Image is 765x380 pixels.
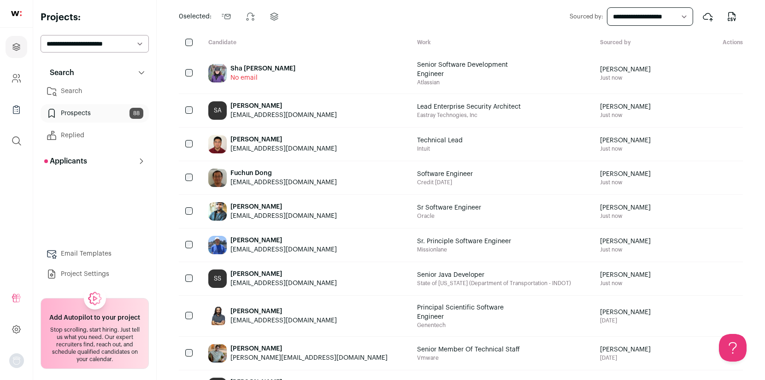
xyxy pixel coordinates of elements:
[600,203,651,212] span: [PERSON_NAME]
[129,108,143,119] span: 88
[600,179,651,186] span: Just now
[208,344,227,362] img: fea55bde197e2b5ef45cf2e361758916410edae91c94c0b4a6f25d3b67b70576.jpg
[230,269,337,279] div: [PERSON_NAME]
[230,279,337,288] div: [EMAIL_ADDRESS][DOMAIN_NAME]
[208,236,227,254] img: aa38dbdbbd6c2e5ec6a3679774a29501d039475d5223e0a58295acab5e985556
[6,36,27,58] a: Projects
[41,104,149,123] a: Prospects88
[417,246,511,253] span: Missionlane
[417,79,528,86] span: Atlassian
[41,245,149,263] a: Email Templates
[230,73,295,82] div: No email
[417,111,521,119] span: Eastray Technogies, Inc
[208,202,227,221] img: a0318cad0796d50ee41d2e4689585c9fb9d58dcab1dfe9380b857a73f771778b.jpg
[230,169,337,178] div: Fuchun Dong
[230,307,337,316] div: [PERSON_NAME]
[673,39,743,47] div: Actions
[417,102,521,111] span: Lead Enterprise Security Architect
[49,313,140,322] h2: Add Autopilot to your project
[179,12,212,21] span: selected:
[208,135,227,153] img: d9712e11891e18b842caf1cad8848c9076a788f62efd3c33f98b7519490f8406
[6,99,27,121] a: Company Lists
[719,334,747,362] iframe: Help Scout Beacon - Open
[417,212,481,220] span: Oracle
[9,353,24,368] img: nopic.png
[600,308,651,317] span: [PERSON_NAME]
[570,13,603,20] label: Sourced by:
[230,202,337,211] div: [PERSON_NAME]
[6,67,27,89] a: Company and ATS Settings
[600,317,651,324] span: [DATE]
[208,269,227,288] div: SS
[201,39,410,47] div: Candidate
[600,280,651,287] span: Just now
[417,60,528,79] span: Senior Software Development Engineer
[410,39,593,47] div: Work
[9,353,24,368] button: Open dropdown
[600,136,651,145] span: [PERSON_NAME]
[230,111,337,120] div: [EMAIL_ADDRESS][DOMAIN_NAME]
[417,322,528,329] span: Genentech
[44,156,87,167] p: Applicants
[230,144,337,153] div: [EMAIL_ADDRESS][DOMAIN_NAME]
[41,64,149,82] button: Search
[208,169,227,187] img: 60cb5e62156aa4824a0d9b298aa3187a78c949104e02cd6508ddbb7772a65470
[230,64,295,73] div: Sha [PERSON_NAME]
[230,344,388,353] div: [PERSON_NAME]
[417,179,473,186] span: Credit [DATE]
[41,126,149,145] a: Replied
[600,237,651,246] span: [PERSON_NAME]
[600,354,651,362] span: [DATE]
[230,135,337,144] div: [PERSON_NAME]
[230,245,337,254] div: [EMAIL_ADDRESS][DOMAIN_NAME]
[417,280,571,287] span: State of [US_STATE] (Department of Transportation - INDOT)
[417,345,520,354] span: Senior Member Of Technical Staff
[41,11,149,24] h2: Projects:
[208,307,227,325] img: 0650f1755b1601c0940f27d546d53e56063f2daf3d5708d6b24ea3f65b60c3d9.jpg
[41,298,149,369] a: Add Autopilot to your project Stop scrolling, start hiring. Just tell us what you need. Our exper...
[47,326,143,363] div: Stop scrolling, start hiring. Just tell us what you need. Our expert recruiters find, reach out, ...
[230,316,337,325] div: [EMAIL_ADDRESS][DOMAIN_NAME]
[41,82,149,100] a: Search
[417,203,481,212] span: Sr Software Engineer
[230,236,337,245] div: [PERSON_NAME]
[600,111,651,119] span: Just now
[417,136,463,145] span: Technical Lead
[11,11,22,16] img: wellfound-shorthand-0d5821cbd27db2630d0214b213865d53afaa358527fdda9d0ea32b1df1b89c2c.svg
[417,145,463,152] span: Intuit
[417,170,473,179] span: Software Engineer
[417,237,511,246] span: Sr. Principle Software Engineer
[41,265,149,283] a: Project Settings
[230,211,337,221] div: [EMAIL_ADDRESS][DOMAIN_NAME]
[721,6,743,28] button: Export to CSV
[230,178,337,187] div: [EMAIL_ADDRESS][DOMAIN_NAME]
[44,67,74,78] p: Search
[593,39,673,47] div: Sourced by
[697,6,719,28] button: Export to ATS
[230,101,337,111] div: [PERSON_NAME]
[600,145,651,152] span: Just now
[600,246,651,253] span: Just now
[600,345,651,354] span: [PERSON_NAME]
[600,212,651,220] span: Just now
[417,354,520,362] span: Vmware
[41,152,149,170] button: Applicants
[179,13,183,20] span: 0
[600,102,651,111] span: [PERSON_NAME]
[417,303,528,322] span: Principal Scientific Software Engineer
[600,74,651,82] span: Just now
[208,101,227,120] div: SA
[208,64,227,82] img: 9e951153a7f82c980025b8565197e579d5a2fd2d6966e32e421531abba8767d5.jpg
[230,353,388,362] div: [PERSON_NAME][EMAIL_ADDRESS][DOMAIN_NAME]
[600,270,651,280] span: [PERSON_NAME]
[600,170,651,179] span: [PERSON_NAME]
[417,270,528,280] span: Senior Java Developer
[600,65,651,74] span: [PERSON_NAME]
